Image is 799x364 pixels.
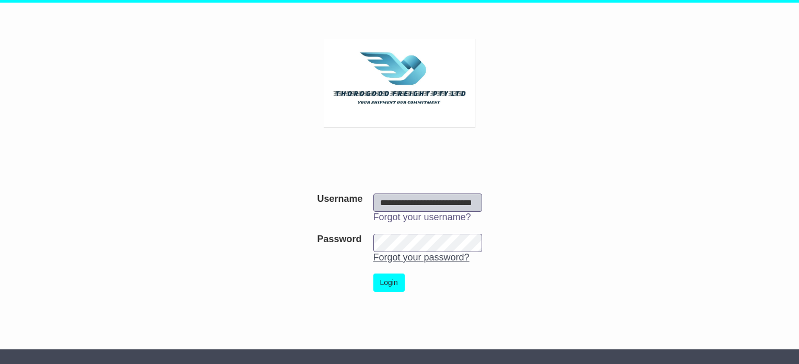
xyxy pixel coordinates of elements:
a: Forgot your password? [373,252,470,263]
img: Thorogood Freight Pty Ltd [324,39,476,128]
label: Password [317,234,361,245]
label: Username [317,194,362,205]
a: Forgot your username? [373,212,471,222]
button: Login [373,274,405,292]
